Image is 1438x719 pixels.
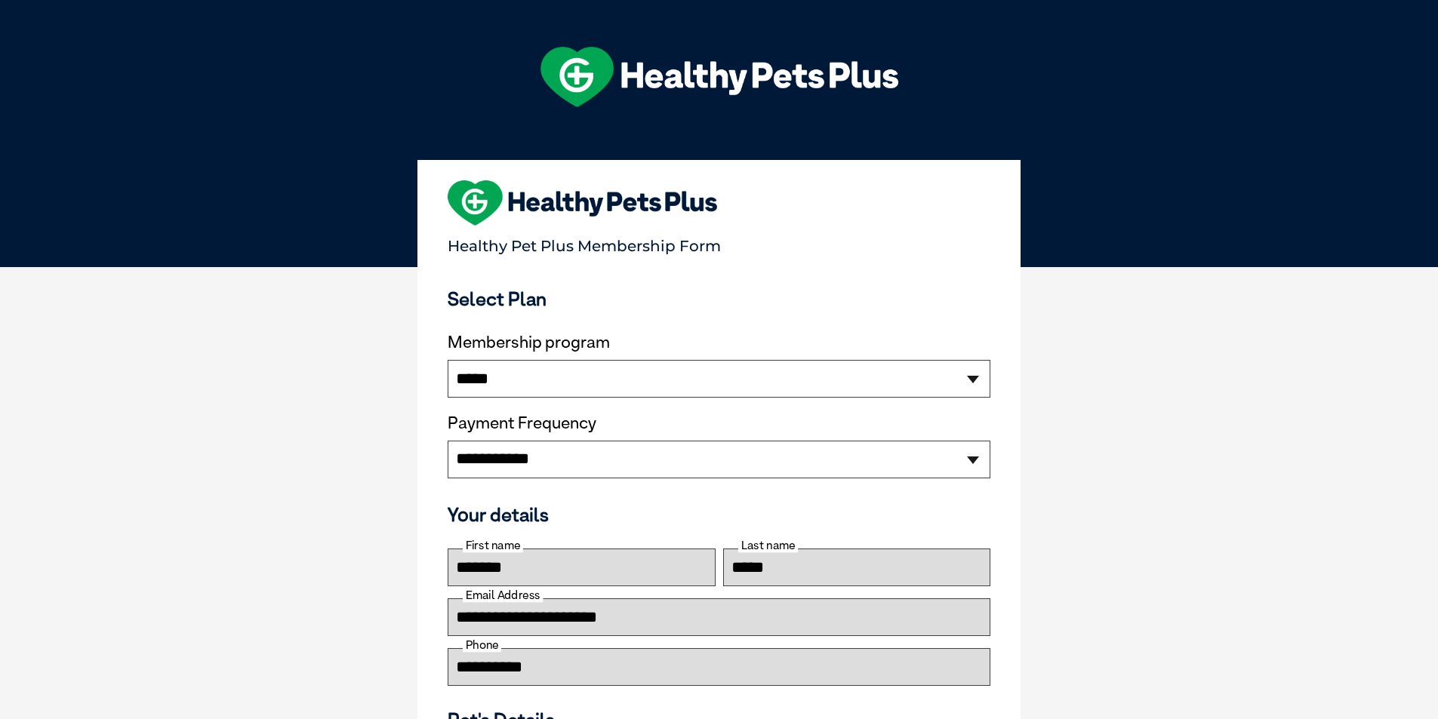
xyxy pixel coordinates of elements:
h3: Your details [448,503,990,526]
label: Membership program [448,333,990,352]
h3: Select Plan [448,287,990,310]
label: Email Address [463,588,543,602]
p: Healthy Pet Plus Membership Form [448,230,990,255]
label: First name [463,539,523,552]
img: hpp-logo-landscape-green-white.png [540,47,898,107]
img: heart-shape-hpp-logo-large.png [448,180,717,226]
label: Phone [463,638,501,652]
label: Last name [738,539,798,552]
label: Payment Frequency [448,413,596,433]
